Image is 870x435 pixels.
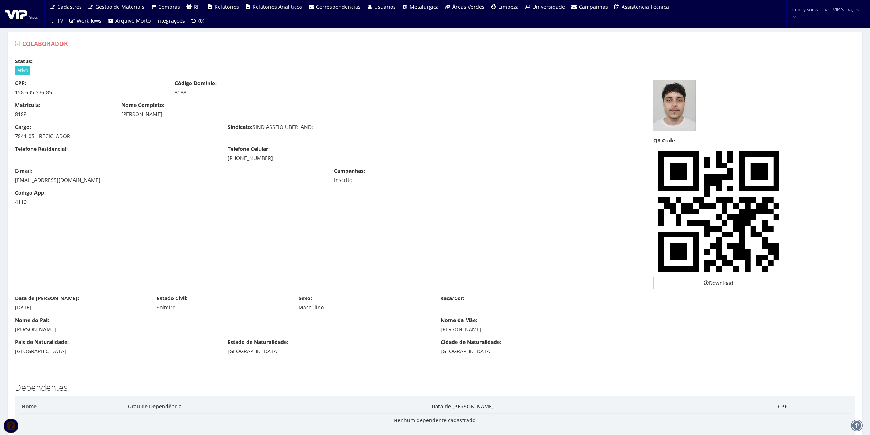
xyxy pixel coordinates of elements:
[15,339,69,346] label: País de Naturalidade:
[5,8,38,19] img: logo
[374,3,396,10] span: Usuários
[153,14,188,28] a: Integrações
[334,176,483,184] div: Inscrito
[15,80,26,87] label: CPF:
[121,111,536,118] div: [PERSON_NAME]
[15,58,33,65] label: Status:
[157,304,288,311] div: Solteiro
[175,80,217,87] label: Código Domínio:
[440,295,464,302] label: Raça/Cor:
[15,66,30,75] span: Ativo
[15,89,164,96] div: 158.635.536-85
[334,167,365,175] label: Campanhas:
[15,198,110,206] div: 4119
[441,326,855,333] div: [PERSON_NAME]
[429,400,775,413] th: Data de [PERSON_NAME]
[228,145,270,153] label: Telefone Celular:
[299,295,312,302] label: Sexo:
[498,3,519,10] span: Limpeza
[115,17,151,24] span: Arquivo Morto
[15,145,68,153] label: Telefone Residencial:
[15,383,855,392] h3: Dependentes
[19,413,851,427] td: Nenhum dependente cadastrado.
[791,6,859,13] span: kamilly.souzalima | VIP Serviços
[77,17,102,24] span: Workflows
[441,317,477,324] label: Nome da Mãe:
[214,3,239,10] span: Relatórios
[175,89,323,96] div: 8188
[228,154,429,162] div: [PHONE_NUMBER]
[228,348,429,355] div: [GEOGRAPHIC_DATA]
[15,123,31,131] label: Cargo:
[15,189,46,196] label: Código App:
[228,123,252,131] label: Sindicato:
[19,400,125,413] th: Nome
[46,14,66,28] a: TV
[775,400,851,413] th: CPF
[95,3,144,10] span: Gestão de Materiais
[299,304,429,311] div: Masculino
[532,3,565,10] span: Universidade
[579,3,608,10] span: Campanhas
[653,137,675,144] label: QR Code
[653,80,696,131] img: captura-de-tela-2025-10-08-104559-175993121368e66b4d2d4b9.png
[222,123,435,133] div: SIND ASSEIO UBERLAND;
[125,400,429,413] th: Grau de Dependência
[653,277,784,289] a: Download
[157,295,187,302] label: Estado Civil:
[188,14,208,28] a: (0)
[66,14,105,28] a: Workflows
[653,146,784,277] img: 4Ft13QAAAAASUVORK5CYII=
[121,102,164,109] label: Nome Completo:
[15,295,79,302] label: Data de [PERSON_NAME]:
[15,133,217,140] div: 7841-05 - RECICLADOR
[410,3,439,10] span: Metalúrgica
[441,339,501,346] label: Cidade de Naturalidade:
[622,3,669,10] span: Assistência Técnica
[15,111,110,118] div: 8188
[228,339,288,346] label: Estado de Naturalidade:
[15,317,49,324] label: Nome do Pai:
[15,326,430,333] div: [PERSON_NAME]
[57,17,63,24] span: TV
[15,348,217,355] div: [GEOGRAPHIC_DATA]
[252,3,302,10] span: Relatórios Analíticos
[158,3,180,10] span: Compras
[22,40,68,48] span: Colaborador
[15,102,40,109] label: Matrícula:
[156,17,185,24] span: Integrações
[316,3,361,10] span: Correspondências
[194,3,201,10] span: RH
[15,167,32,175] label: E-mail:
[15,176,323,184] div: [EMAIL_ADDRESS][DOMAIN_NAME]
[15,304,146,311] div: [DATE]
[441,348,642,355] div: [GEOGRAPHIC_DATA]
[105,14,153,28] a: Arquivo Morto
[198,17,204,24] span: (0)
[57,3,82,10] span: Cadastros
[452,3,485,10] span: Áreas Verdes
